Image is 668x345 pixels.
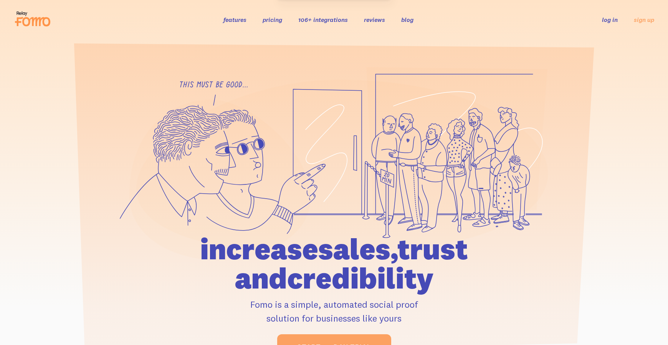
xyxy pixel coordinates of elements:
[634,16,654,24] a: sign up
[298,16,348,23] a: 106+ integrations
[401,16,413,23] a: blog
[602,16,618,23] a: log in
[156,234,512,293] h1: increase sales, trust and credibility
[263,16,282,23] a: pricing
[364,16,385,23] a: reviews
[156,297,512,325] p: Fomo is a simple, automated social proof solution for businesses like yours
[223,16,246,23] a: features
